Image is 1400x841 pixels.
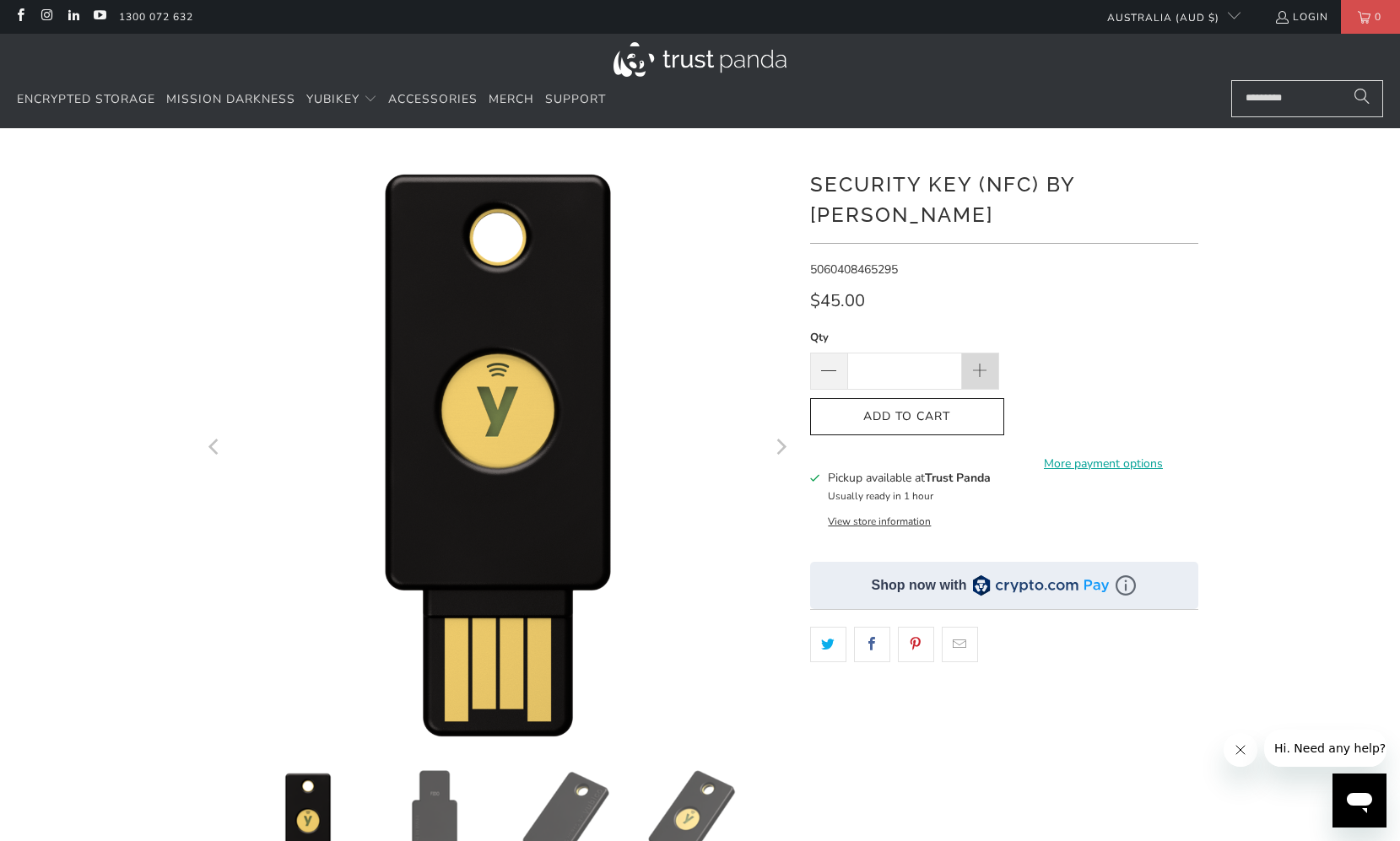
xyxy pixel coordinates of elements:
span: Add to Cart [828,410,986,424]
a: Trust Panda Australia on Facebook [13,10,27,24]
a: Accessories [388,80,478,120]
a: Merch [489,80,534,120]
span: Mission Darkness [166,91,295,107]
a: Support [545,80,606,120]
span: 5060408465295 [810,261,898,278]
button: Add to Cart [810,398,1004,436]
a: Encrypted Storage [17,80,155,120]
iframe: Close message [1224,733,1257,767]
button: Previous [202,154,229,744]
a: Trust Panda Australia on LinkedIn [66,10,80,24]
a: Trust Panda Australia on Instagram [39,10,53,24]
h3: Pickup available at [828,469,991,487]
nav: Translation missing: en.navigation.header.main_nav [17,80,606,120]
summary: YubiKey [306,80,377,120]
a: More payment options [1009,455,1198,473]
div: Shop now with [872,576,967,595]
a: Email this to a friend [942,627,978,662]
a: Share this on Twitter [810,627,846,662]
label: Qty [810,328,999,347]
span: Encrypted Storage [17,91,155,107]
a: Share this on Facebook [854,627,890,662]
button: Next [767,154,794,744]
iframe: Message from company [1264,730,1386,767]
button: Search [1341,80,1383,117]
b: Trust Panda [925,470,991,486]
input: Search... [1231,80,1383,117]
a: Trust Panda Australia on YouTube [92,10,106,24]
span: $45.00 [810,289,865,312]
a: Mission Darkness [166,80,295,120]
a: Login [1274,8,1328,26]
span: Merch [489,91,534,107]
span: Support [545,91,606,107]
small: Usually ready in 1 hour [828,489,933,503]
h1: Security Key (NFC) by [PERSON_NAME] [810,166,1198,230]
span: Accessories [388,91,478,107]
img: Trust Panda Australia [614,42,786,77]
iframe: Button to launch messaging window [1332,774,1386,828]
button: View store information [828,515,931,528]
a: Share this on Pinterest [898,627,934,662]
a: 1300 072 632 [119,8,193,26]
a: Security Key (NFC) by Yubico - Trust Panda [203,154,793,744]
span: YubiKey [306,91,359,107]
